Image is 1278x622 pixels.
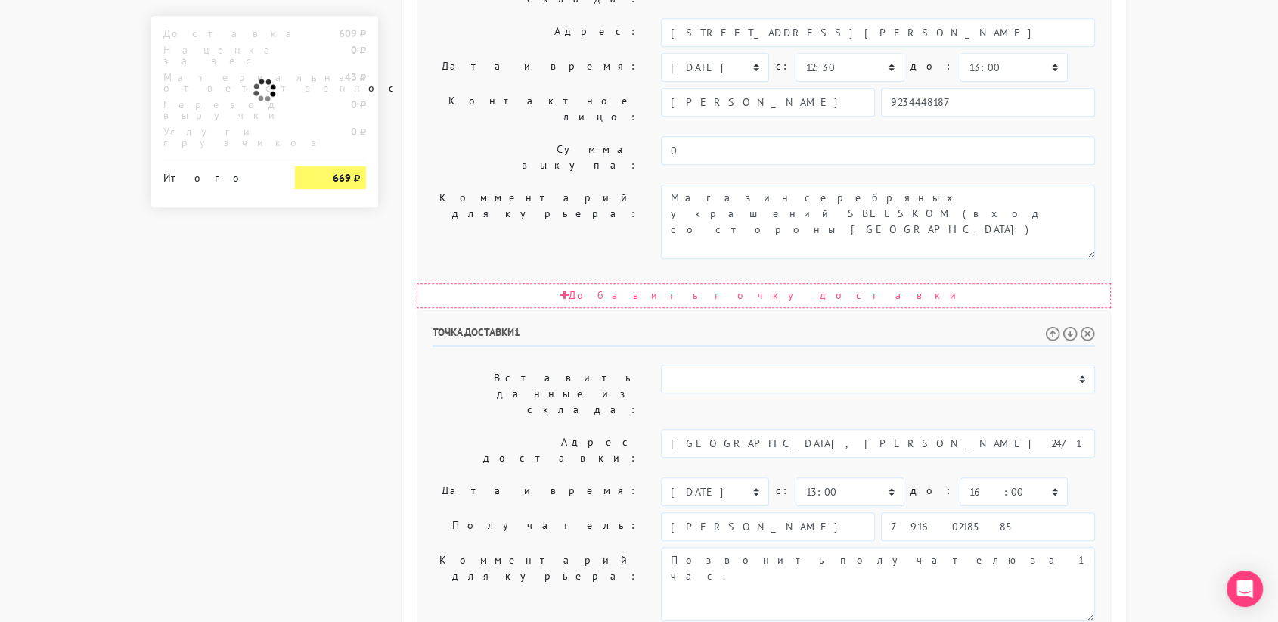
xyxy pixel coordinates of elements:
div: Open Intercom Messenger [1227,571,1263,607]
div: Доставка [152,28,284,39]
div: Перевод выручки [152,99,284,120]
label: Адрес: [421,18,650,47]
strong: 669 [333,171,351,185]
label: Комментарий для курьера: [421,547,650,621]
label: Дата и время: [421,53,650,82]
div: Добавить точку доставки [417,283,1111,308]
input: Телефон [881,88,1095,117]
span: 1 [514,325,520,339]
label: до: [910,477,954,504]
div: Материальная ответственность [152,72,284,93]
label: Дата и время: [421,477,650,506]
strong: 609 [339,26,357,40]
label: до: [910,53,954,79]
textarea: Позвонить получателю за 1 час. Курьерская доставка в любое время, связаться за час до доставки За... [661,547,1095,621]
h6: Точка доставки [433,326,1095,347]
div: Итого [163,166,272,183]
label: Сумма выкупа: [421,136,650,179]
div: Услуги грузчиков [152,126,284,148]
input: Телефон [881,512,1095,541]
img: ajax-loader.gif [251,76,278,104]
label: Контактное лицо: [421,88,650,130]
input: Имя [661,512,875,541]
label: Получатель: [421,512,650,541]
input: Имя [661,88,875,117]
label: c: [775,477,789,504]
label: c: [775,53,789,79]
div: Наценка за вес [152,45,284,66]
label: Вставить данные из склада: [421,365,650,423]
label: Адрес доставки: [421,429,650,471]
label: Комментарий для курьера: [421,185,650,259]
